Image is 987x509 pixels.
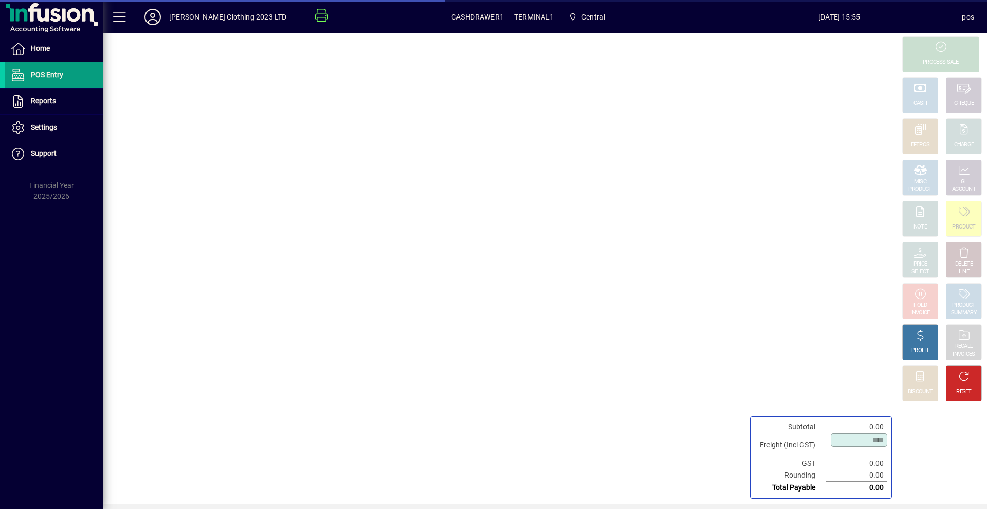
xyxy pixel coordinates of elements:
a: Settings [5,115,103,141]
div: GL [961,178,967,186]
span: Settings [31,123,57,131]
div: INVOICE [910,309,929,317]
span: CASHDRAWER1 [451,9,504,25]
td: Rounding [755,469,826,482]
td: 0.00 [826,482,887,494]
div: SELECT [911,268,929,276]
td: GST [755,458,826,469]
div: [PERSON_NAME] Clothing 2023 LTD [169,9,286,25]
span: Central [564,8,610,26]
div: PRODUCT [952,223,975,231]
div: SUMMARY [951,309,977,317]
div: CASH [913,100,927,108]
td: Freight (Incl GST) [755,433,826,458]
td: Subtotal [755,421,826,433]
div: CHARGE [954,141,974,149]
span: POS Entry [31,71,63,79]
a: Support [5,141,103,167]
div: CHEQUE [954,100,974,108]
td: 0.00 [826,469,887,482]
div: HOLD [913,302,927,309]
div: RESET [956,388,972,396]
a: Home [5,36,103,62]
span: Support [31,149,57,157]
div: PRODUCT [952,302,975,309]
span: Reports [31,97,56,105]
div: DELETE [955,260,973,268]
div: LINE [959,268,969,276]
div: PROFIT [911,347,929,355]
div: PRICE [913,260,927,268]
div: NOTE [913,223,927,231]
a: Reports [5,89,103,114]
span: TERMINAL1 [514,9,554,25]
div: EFTPOS [911,141,930,149]
div: INVOICES [953,350,975,358]
span: Home [31,44,50,52]
td: Total Payable [755,482,826,494]
span: [DATE] 15:55 [717,9,962,25]
div: ACCOUNT [952,186,976,194]
div: MISC [914,178,926,186]
div: pos [962,9,974,25]
div: PRODUCT [908,186,931,194]
div: RECALL [955,343,973,350]
span: Central [581,9,605,25]
div: PROCESS SALE [923,59,959,66]
td: 0.00 [826,458,887,469]
td: 0.00 [826,421,887,433]
div: DISCOUNT [908,388,933,396]
button: Profile [136,8,169,26]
